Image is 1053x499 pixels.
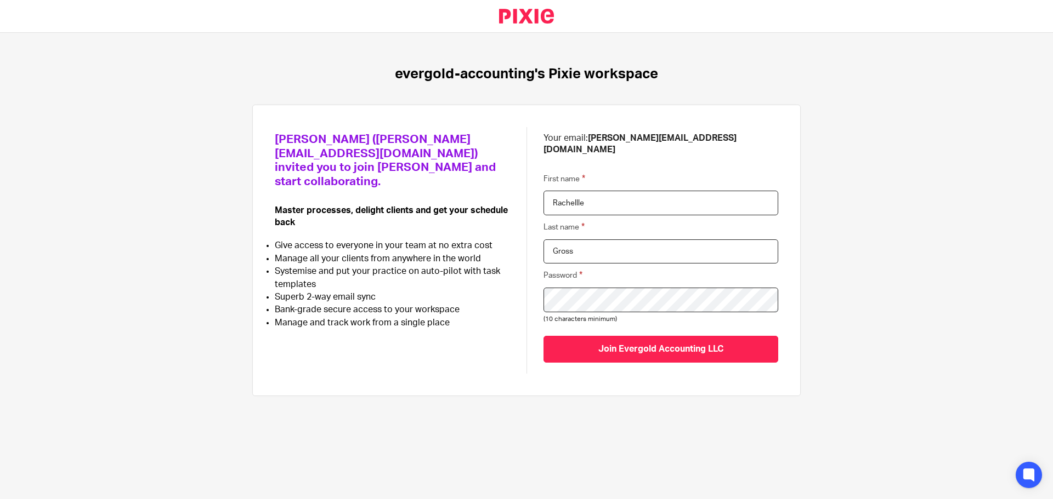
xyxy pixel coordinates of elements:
label: First name [544,173,585,185]
span: (10 characters minimum) [544,316,617,322]
span: [PERSON_NAME] ([PERSON_NAME][EMAIL_ADDRESS][DOMAIN_NAME]) invited you to join [PERSON_NAME] and s... [275,134,496,187]
li: Manage and track work from a single place [275,317,510,329]
li: Superb 2-way email sync [275,291,510,303]
input: Last name [544,239,778,264]
input: First name [544,191,778,215]
p: Master processes, delight clients and get your schedule back [275,205,510,228]
b: [PERSON_NAME][EMAIL_ADDRESS][DOMAIN_NAME] [544,134,737,154]
li: Manage all your clients from anywhere in the world [275,253,510,265]
label: Password [544,269,582,282]
li: Bank-grade secure access to your workspace [275,303,510,316]
input: Join Evergold Accounting LLC [544,336,778,363]
label: Last name [544,221,585,233]
h1: evergold-accounting's Pixie workspace [395,66,658,83]
p: Your email: [544,133,778,156]
li: Systemise and put your practice on auto-pilot with task templates [275,265,510,291]
li: Give access to everyone in your team at no extra cost [275,239,510,252]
